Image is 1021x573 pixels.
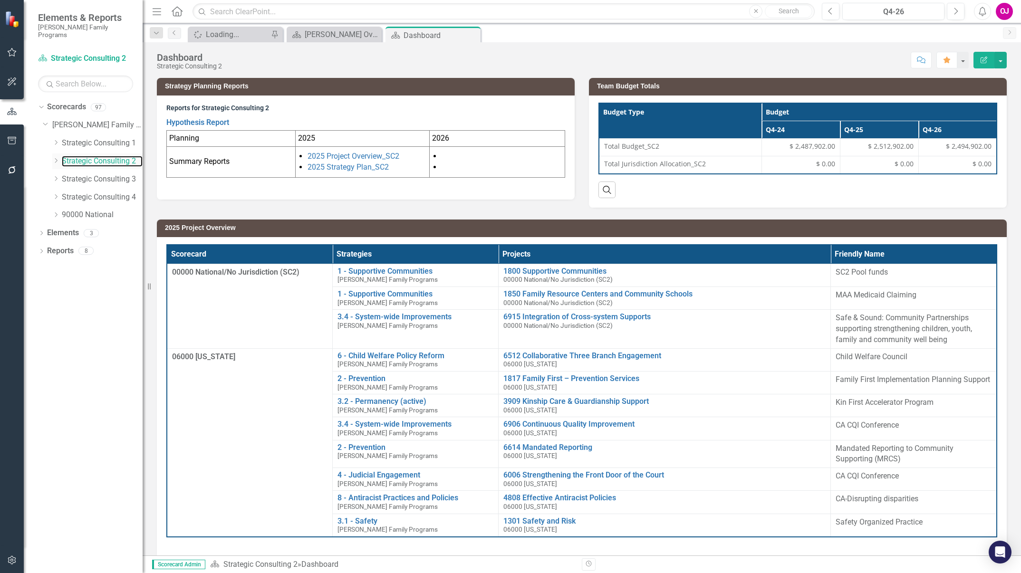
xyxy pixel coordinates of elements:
button: OJ [996,3,1013,20]
a: 3.2 - Permanency (active) [337,397,493,406]
span: 06000 [US_STATE] [172,352,235,361]
span: Kin First Accelerator Program [836,398,934,407]
td: Double-Click to Edit Right Click for Context Menu [499,468,831,491]
td: Double-Click to Edit Right Click for Context Menu [333,417,499,440]
a: [PERSON_NAME] Overview [289,29,379,40]
td: Double-Click to Edit Right Click for Context Menu [499,287,831,310]
td: Double-Click to Edit [831,310,997,349]
span: 06000 [US_STATE] [503,525,557,533]
span: 06000 [US_STATE] [503,452,557,459]
a: 2025 Project Overview_SC2 [308,152,399,161]
button: Q4-26 [842,3,944,20]
span: Total Budget_SC2 [604,142,757,151]
td: Double-Click to Edit Right Click for Context Menu [333,394,499,417]
span: CA CQI Conference [836,420,899,430]
span: 06000 [US_STATE] [503,383,557,391]
span: CA CQI Conference [836,471,899,480]
td: Double-Click to Edit Right Click for Context Menu [499,491,831,514]
h3: 2025 Project Overview [165,224,1002,231]
td: Double-Click to Edit Right Click for Context Menu [333,371,499,394]
div: » [210,559,575,570]
td: Planning [167,131,296,147]
td: Double-Click to Edit [831,348,997,371]
td: Double-Click to Edit [831,468,997,491]
td: Double-Click to Edit [831,371,997,394]
span: [PERSON_NAME] Family Programs [337,452,438,459]
span: $ 0.00 [895,159,914,169]
td: Double-Click to Edit Right Click for Context Menu [333,310,499,349]
td: Double-Click to Edit Right Click for Context Menu [333,264,499,286]
span: 06000 [US_STATE] [503,360,557,368]
a: 6906 Continuous Quality Improvement [503,420,826,429]
a: 3.4 - System-wide Improvements [337,313,493,321]
a: Strategic Consulting 4 [62,192,143,203]
span: Family First Implementation Planning Support [836,375,990,384]
span: 00000 National/No Jurisdiction (SC2) [503,322,613,329]
a: 3.1 - Safety [337,517,493,525]
a: Strategic Consulting 2 [38,53,133,64]
span: Safe & Sound: Community Partnerships supporting strengthening children, youth, family and communi... [836,313,972,344]
span: CA-Disrupting disparities [836,494,918,503]
td: Double-Click to Edit Right Click for Context Menu [333,348,499,371]
div: Loading... [206,29,269,40]
td: 2026 [429,131,565,147]
span: [PERSON_NAME] Family Programs [337,525,438,533]
td: Double-Click to Edit Right Click for Context Menu [333,491,499,514]
a: Scorecards [47,102,86,113]
span: SC2 Pool funds [836,267,888,277]
a: Strategic Consulting 3 [62,174,143,185]
td: 2025 [296,131,430,147]
span: [PERSON_NAME] Family Programs [337,322,438,329]
a: Hypothesis Report [166,118,229,127]
span: 06000 [US_STATE] [503,480,557,487]
a: 1817 Family First – Prevention Services [503,374,826,383]
a: Loading... [190,29,269,40]
a: 2 - Prevention [337,443,493,452]
a: 4808 Effective Antiracist Policies [503,494,826,502]
h3: Team Budget Totals [597,83,1002,90]
input: Search Below... [38,76,133,92]
td: Double-Click to Edit Right Click for Context Menu [499,440,831,468]
span: $ 2,494,902.00 [946,142,992,151]
div: Dashboard [404,29,478,41]
span: $ 0.00 [816,159,835,169]
a: Strategic Consulting 1 [62,138,143,149]
span: Safety Organized Practice [836,517,923,526]
a: Strategic Consulting 2 [223,560,298,569]
td: Double-Click to Edit [831,417,997,440]
td: Double-Click to Edit [831,394,997,417]
h3: Strategy Planning Reports [165,83,570,90]
a: 4 - Judicial Engagement [337,471,493,479]
a: 6006 Strengthening the Front Door of the Court [503,471,826,479]
span: 06000 [US_STATE] [503,503,557,510]
span: $ 2,512,902.00 [868,142,914,151]
img: ClearPoint Strategy [5,11,21,28]
a: Elements [47,228,79,239]
span: Elements & Reports [38,12,133,23]
span: [PERSON_NAME] Family Programs [337,480,438,487]
span: [PERSON_NAME] Family Programs [337,383,438,391]
td: Double-Click to Edit Right Click for Context Menu [333,440,499,468]
a: 90000 National [62,210,143,220]
div: 97 [91,103,106,111]
td: Double-Click to Edit Right Click for Context Menu [333,468,499,491]
td: Double-Click to Edit Right Click for Context Menu [333,514,499,537]
span: [PERSON_NAME] Family Programs [337,406,438,414]
small: [PERSON_NAME] Family Programs [38,23,133,39]
a: [PERSON_NAME] Family Programs [52,120,143,131]
td: Double-Click to Edit Right Click for Context Menu [499,310,831,349]
td: Double-Click to Edit Right Click for Context Menu [499,394,831,417]
a: Reports [47,246,74,257]
span: [PERSON_NAME] Family Programs [337,503,438,510]
td: Double-Click to Edit [831,287,997,310]
td: Double-Click to Edit Right Click for Context Menu [499,514,831,537]
a: Strategic Consulting 2 [62,156,143,167]
span: 00000 National/No Jurisdiction (SC2) [503,299,613,306]
div: 8 [78,247,94,255]
div: [PERSON_NAME] Overview [305,29,379,40]
td: Double-Click to Edit Right Click for Context Menu [499,417,831,440]
span: Child Welfare Council [836,352,907,361]
div: Dashboard [301,560,338,569]
a: 6614 Mandated Reporting [503,443,826,452]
